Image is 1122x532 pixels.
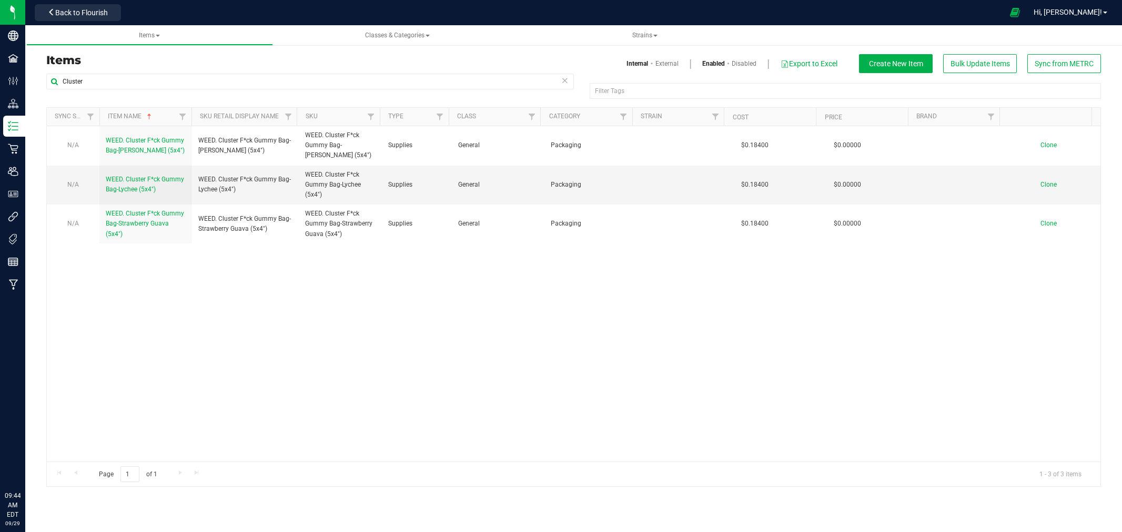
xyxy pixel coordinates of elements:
[8,234,18,244] inline-svg: Tags
[305,130,376,161] span: WEED. Cluster F*ck Gummy Bag-[PERSON_NAME] (5x4")
[200,112,279,120] a: Sku Retail Display Name
[362,108,380,126] a: Filter
[108,112,154,120] a: Item Name
[305,209,376,239] span: WEED. Cluster F*ck Gummy Bag-Strawberry Guava (5x4")
[8,53,18,64] inline-svg: Facilities
[8,166,18,177] inline-svg: Users
[8,189,18,199] inline-svg: User Roles
[733,114,749,121] a: Cost
[828,177,866,192] span: $0.00000
[655,59,679,68] a: External
[825,114,842,121] a: Price
[732,59,756,68] a: Disabled
[8,211,18,222] inline-svg: Integrations
[67,181,79,188] span: N/A
[306,112,318,120] a: SKU
[551,219,631,229] span: Packaging
[736,216,774,231] span: $0.18400
[67,220,79,227] span: N/A
[198,136,292,156] span: WEED. Cluster F*ck Gummy Bag-[PERSON_NAME] (5x4")
[106,136,186,156] a: WEED. Cluster F*ck Gummy Bag-[PERSON_NAME] (5x4")
[1040,141,1057,149] span: Clone
[46,54,566,67] h3: Items
[736,138,774,153] span: $0.18400
[5,491,21,519] p: 09:44 AM EDT
[8,98,18,109] inline-svg: Distribution
[106,176,184,193] span: WEED. Cluster F*ck Gummy Bag-Lychee (5x4")
[1035,59,1094,68] span: Sync from METRC
[523,108,540,126] a: Filter
[632,32,658,39] span: Strains
[46,74,574,89] input: Search Item Name, SKU Retail Name, or Part Number
[305,170,376,200] span: WEED. Cluster F*ck Gummy Bag-Lychee (5x4")
[943,54,1017,73] button: Bulk Update Items
[388,180,445,190] span: Supplies
[11,448,42,479] iframe: Resource center
[1040,220,1057,227] span: Clone
[561,74,569,87] span: Clear
[431,108,448,126] a: Filter
[702,59,725,68] a: Enabled
[916,112,937,120] a: Brand
[388,140,445,150] span: Supplies
[1031,466,1090,482] span: 1 - 3 of 3 items
[1040,181,1067,188] a: Clone
[388,112,403,120] a: Type
[35,4,121,21] button: Back to Flourish
[457,112,476,120] a: Class
[615,108,632,126] a: Filter
[1040,141,1067,149] a: Clone
[8,144,18,154] inline-svg: Retail
[780,55,838,73] button: Export to Excel
[55,8,108,17] span: Back to Flourish
[198,214,292,234] span: WEED. Cluster F*ck Gummy Bag-Strawberry Guava (5x4")
[106,137,185,154] span: WEED. Cluster F*ck Gummy Bag-[PERSON_NAME] (5x4")
[1034,8,1102,16] span: Hi, [PERSON_NAME]!
[458,140,538,150] span: General
[174,108,191,126] a: Filter
[458,219,538,229] span: General
[869,59,923,68] span: Create New Item
[120,466,139,483] input: 1
[5,519,21,527] p: 09/29
[8,257,18,267] inline-svg: Reports
[8,279,18,290] inline-svg: Manufacturing
[736,177,774,192] span: $0.18400
[106,175,186,195] a: WEED. Cluster F*ck Gummy Bag-Lychee (5x4")
[365,32,430,39] span: Classes & Categories
[8,121,18,131] inline-svg: Inventory
[626,59,648,68] a: Internal
[1040,181,1057,188] span: Clone
[279,108,297,126] a: Filter
[106,209,186,239] a: WEED. Cluster F*ck Gummy Bag-Strawberry Guava (5x4")
[859,54,933,73] button: Create New Item
[198,175,292,195] span: WEED. Cluster F*ck Gummy Bag-Lychee (5x4")
[828,216,866,231] span: $0.00000
[551,140,631,150] span: Packaging
[551,180,631,190] span: Packaging
[388,219,445,229] span: Supplies
[706,108,724,126] a: Filter
[982,108,999,126] a: Filter
[139,32,160,39] span: Items
[1040,220,1067,227] a: Clone
[951,59,1010,68] span: Bulk Update Items
[8,30,18,41] inline-svg: Company
[106,210,184,237] span: WEED. Cluster F*ck Gummy Bag-Strawberry Guava (5x4")
[458,180,538,190] span: General
[1027,54,1101,73] button: Sync from METRC
[8,76,18,86] inline-svg: Configuration
[1003,2,1027,23] span: Open Ecommerce Menu
[90,466,166,483] span: Page of 1
[55,112,95,120] a: Sync Status
[828,138,866,153] span: $0.00000
[82,108,99,126] a: Filter
[67,141,79,149] span: N/A
[549,112,580,120] a: Category
[641,112,662,120] a: Strain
